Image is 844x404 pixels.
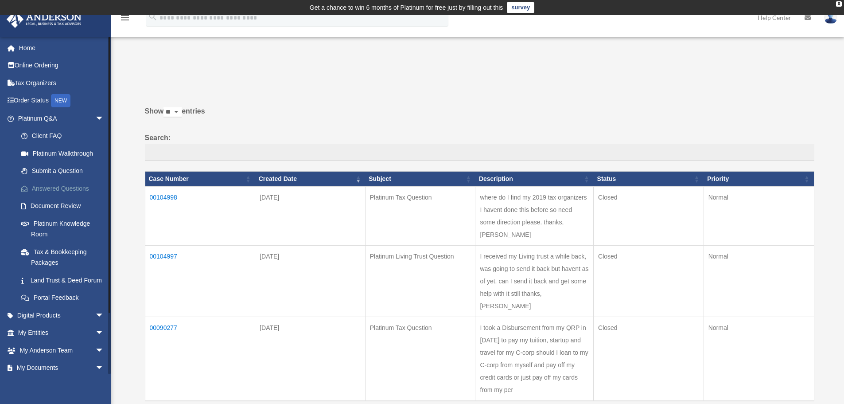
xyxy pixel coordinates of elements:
[120,12,130,23] i: menu
[704,245,814,317] td: Normal
[255,245,366,317] td: [DATE]
[255,186,366,245] td: [DATE]
[12,145,117,162] a: Platinum Walkthrough
[6,74,117,92] a: Tax Organizers
[95,341,113,360] span: arrow_drop_down
[365,186,475,245] td: Platinum Tax Question
[594,245,704,317] td: Closed
[6,324,117,342] a: My Entitiesarrow_drop_down
[365,317,475,401] td: Platinum Tax Question
[145,144,814,161] input: Search:
[6,110,117,127] a: Platinum Q&Aarrow_drop_down
[12,180,117,197] a: Answered Questions
[6,341,117,359] a: My Anderson Teamarrow_drop_down
[6,359,117,377] a: My Documentsarrow_drop_down
[145,186,255,245] td: 00104998
[12,197,117,215] a: Document Review
[120,16,130,23] a: menu
[365,245,475,317] td: Platinum Living Trust Question
[163,107,182,118] select: Showentries
[51,94,70,107] div: NEW
[594,186,704,245] td: Closed
[6,306,117,324] a: Digital Productsarrow_drop_down
[365,172,475,187] th: Subject: activate to sort column ascending
[704,186,814,245] td: Normal
[12,289,117,307] a: Portal Feedback
[475,172,594,187] th: Description: activate to sort column ascending
[507,2,534,13] a: survey
[12,127,117,145] a: Client FAQ
[12,271,117,289] a: Land Trust & Deed Forum
[145,317,255,401] td: 00090277
[95,359,113,377] span: arrow_drop_down
[145,172,255,187] th: Case Number: activate to sort column ascending
[6,57,117,75] a: Online Ordering
[12,243,117,271] a: Tax & Bookkeeping Packages
[310,2,503,13] div: Get a chance to win 6 months of Platinum for free just by filling out this
[475,245,594,317] td: I received my Living trust a while back, was going to send it back but havent as of yet. can I se...
[95,306,113,325] span: arrow_drop_down
[836,1,842,7] div: close
[4,11,84,28] img: Anderson Advisors Platinum Portal
[12,162,117,180] a: Submit a Question
[594,317,704,401] td: Closed
[12,215,117,243] a: Platinum Knowledge Room
[145,105,814,126] label: Show entries
[6,92,117,110] a: Order StatusNEW
[594,172,704,187] th: Status: activate to sort column ascending
[255,172,366,187] th: Created Date: activate to sort column ascending
[145,132,814,161] label: Search:
[6,39,117,57] a: Home
[255,317,366,401] td: [DATE]
[95,324,113,342] span: arrow_drop_down
[95,110,113,128] span: arrow_drop_down
[475,186,594,245] td: where do I find my 2019 tax organizers I havent done this before so need some direction please. t...
[824,11,837,24] img: User Pic
[704,172,814,187] th: Priority: activate to sort column ascending
[475,317,594,401] td: I took a Disbursement from my QRP in [DATE] to pay my tuition, startup and travel for my C-corp s...
[704,317,814,401] td: Normal
[148,12,158,22] i: search
[145,245,255,317] td: 00104997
